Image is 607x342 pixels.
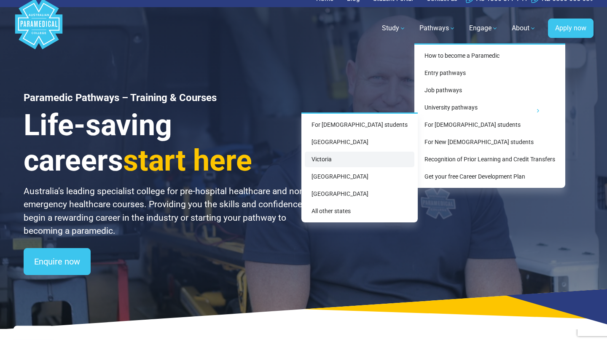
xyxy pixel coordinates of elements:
a: How to become a Paramedic [418,48,562,64]
div: Pathways [414,43,565,188]
a: All other states [305,203,414,219]
a: For [DEMOGRAPHIC_DATA] students [305,117,414,133]
h1: Paramedic Pathways – Training & Courses [24,92,314,104]
p: Australia’s leading specialist college for pre-hospital healthcare and non-emergency healthcare c... [24,185,314,238]
a: Get your free Career Development Plan [418,169,562,184]
a: Study [377,16,411,40]
a: [GEOGRAPHIC_DATA] [305,186,414,202]
a: About [507,16,541,40]
a: Pathways [414,16,461,40]
a: Australian Paramedical College [13,7,64,50]
a: University pathways [418,100,562,115]
a: For New [DEMOGRAPHIC_DATA] students [418,134,562,150]
div: Entry pathways [301,112,418,222]
h3: Life-saving careers [24,107,314,178]
a: Entry pathways [418,65,562,81]
a: Apply now [548,19,594,38]
a: Enquire now [24,248,91,275]
span: start here [123,143,252,178]
a: Job pathways [418,83,562,98]
a: [GEOGRAPHIC_DATA] [305,169,414,184]
a: Victoria [305,152,414,167]
a: [GEOGRAPHIC_DATA] [305,134,414,150]
a: Engage [464,16,503,40]
a: Recognition of Prior Learning and Credit Transfers [418,152,562,167]
a: For [DEMOGRAPHIC_DATA] students [418,117,562,133]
